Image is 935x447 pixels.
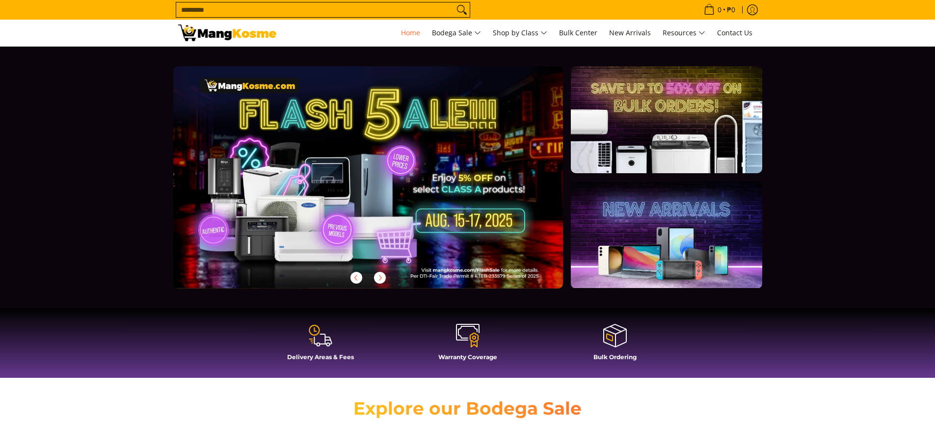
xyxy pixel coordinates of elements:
[286,20,757,46] nav: Main Menu
[346,267,367,289] button: Previous
[559,28,597,37] span: Bulk Center
[663,27,705,39] span: Resources
[609,28,651,37] span: New Arrivals
[369,267,391,289] button: Next
[427,20,486,46] a: Bodega Sale
[604,20,656,46] a: New Arrivals
[717,28,752,37] span: Contact Us
[658,20,710,46] a: Resources
[396,20,425,46] a: Home
[712,20,757,46] a: Contact Us
[252,323,389,368] a: Delivery Areas & Fees
[399,353,536,361] h4: Warranty Coverage
[432,27,481,39] span: Bodega Sale
[493,27,547,39] span: Shop by Class
[178,25,276,41] img: Mang Kosme: Your Home Appliances Warehouse Sale Partner!
[454,2,470,17] button: Search
[546,323,684,368] a: Bulk Ordering
[325,397,610,420] h2: Explore our Bodega Sale
[488,20,552,46] a: Shop by Class
[725,6,737,13] span: ₱0
[173,66,595,304] a: More
[401,28,420,37] span: Home
[701,4,738,15] span: •
[546,353,684,361] h4: Bulk Ordering
[716,6,723,13] span: 0
[252,353,389,361] h4: Delivery Areas & Fees
[554,20,602,46] a: Bulk Center
[399,323,536,368] a: Warranty Coverage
